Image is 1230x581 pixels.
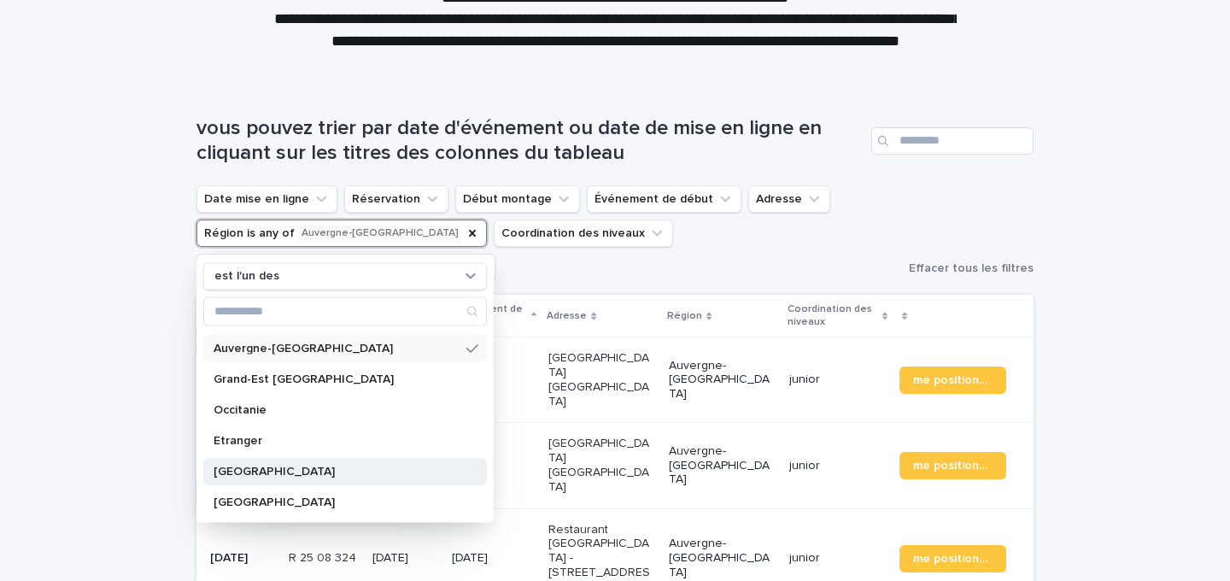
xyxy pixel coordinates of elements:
button: Coordinateur de positionnement du formulaire [196,254,495,281]
a: me positionner [899,367,1006,394]
font: junior [789,373,820,385]
button: Effacer tous les filtres [902,255,1034,281]
font: Région [667,311,702,321]
a: me positionner [899,452,1006,479]
input: Recherche [204,297,486,325]
font: Étranger [214,434,262,446]
tr: [DATE]R 25 07 1597 [DATE][DATE][GEOGRAPHIC_DATA] [GEOGRAPHIC_DATA]Auvergne-[GEOGRAPHIC_DATA]junio... [196,423,1034,508]
button: Date mise en ligne [196,185,337,213]
button: Coordination des niveaux [494,220,673,247]
font: Adresse [547,311,587,321]
font: [GEOGRAPHIC_DATA] [214,496,335,508]
button: Région [196,220,487,247]
font: [DATE] [372,552,408,564]
font: Effacer tous les filtres [909,262,1034,274]
font: Auvergne-[GEOGRAPHIC_DATA] [669,360,770,401]
font: [GEOGRAPHIC_DATA] [GEOGRAPHIC_DATA] [548,352,649,407]
font: R 25 08 324 [289,552,356,564]
font: Auvergne-[GEOGRAPHIC_DATA] [669,537,770,578]
button: Réservation [344,185,448,213]
tr: [DATE]R 25 06 4104 [DATE][DATE][GEOGRAPHIC_DATA] [GEOGRAPHIC_DATA]Auvergne-[GEOGRAPHIC_DATA]junio... [196,337,1034,423]
a: me positionner [899,545,1006,572]
font: junior [789,460,820,472]
font: Grand-Est [GEOGRAPHIC_DATA] [214,373,394,384]
font: me positionner [913,374,998,386]
font: Coordination des niveaux [788,304,872,326]
div: Recherche [203,296,487,326]
font: est l'un des [214,270,279,282]
font: Auvergne-[GEOGRAPHIC_DATA] [214,342,393,354]
font: me positionner [913,553,998,565]
font: junior [789,552,820,564]
font: Occitanie [214,403,266,415]
font: [DATE] [210,552,248,564]
font: [DATE] [452,552,488,564]
font: [GEOGRAPHIC_DATA] [GEOGRAPHIC_DATA] [548,437,649,492]
font: Auvergne-[GEOGRAPHIC_DATA] [669,445,770,486]
input: Recherche [871,127,1034,155]
font: [GEOGRAPHIC_DATA] [214,465,335,477]
font: vous pouvez trier par date d'événement ou date de mise en ligne en cliquant sur les titres des co... [196,118,822,163]
font: me positionner [913,460,998,472]
button: Adresse [748,185,830,213]
button: Début montage [455,185,580,213]
button: Événement de début [587,185,741,213]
